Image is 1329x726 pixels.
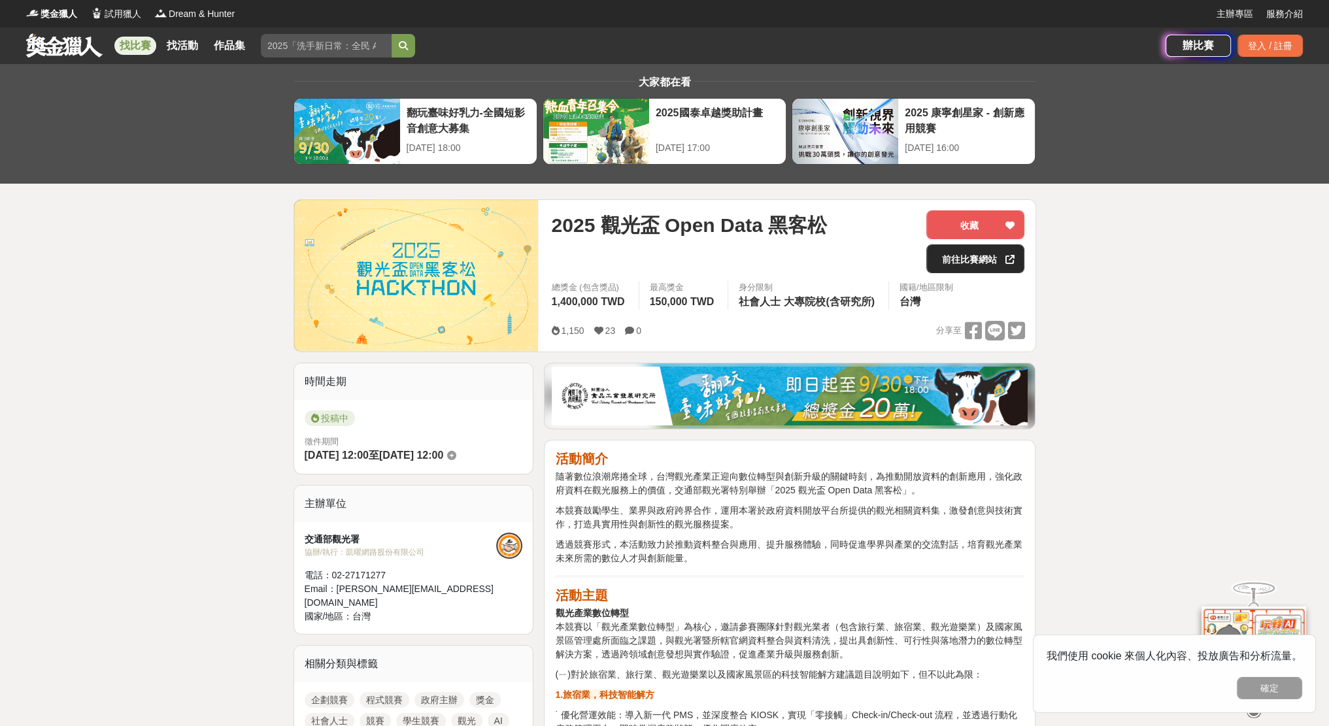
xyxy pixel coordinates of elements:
a: Logo試用獵人 [90,7,141,21]
span: 獎金獵人 [41,7,77,21]
a: 作品集 [209,37,250,55]
div: 交通部觀光署 [305,533,497,546]
span: 0 [636,325,641,336]
button: 確定 [1237,677,1302,699]
a: 翻玩臺味好乳力-全國短影音創意大募集[DATE] 18:00 [294,98,537,165]
a: 主辦專區 [1217,7,1253,21]
a: 2025國泰卓越獎助計畫[DATE] 17:00 [543,98,786,165]
span: 大專院校(含研究所) [784,296,875,307]
strong: 旅宿業，科技智能解方 [563,689,654,700]
span: 23 [605,325,616,336]
span: 我們使用 cookie 來個人化內容、投放廣告和分析流量。 [1047,650,1302,661]
span: 最高獎金 [650,281,718,294]
div: 2025國泰卓越獎助計畫 [656,105,779,135]
a: 服務介紹 [1266,7,1303,21]
div: 2025 康寧創星家 - 創新應用競賽 [905,105,1028,135]
span: 試用獵人 [105,7,141,21]
span: 投稿中 [305,410,355,426]
a: Logo獎金獵人 [26,7,77,21]
span: 國家/地區： [305,611,353,621]
p: 透過競賽形式，本活動致力於推動資料整合與應用、提升服務體驗，同時促進學界與產業的交流對話，培育觀光產業未來所需的數位人才與創新能量。 [555,538,1024,565]
div: 登入 / 註冊 [1237,35,1303,57]
a: 辦比賽 [1166,35,1231,57]
img: Logo [90,7,103,20]
strong: 1. [555,689,563,700]
p: (ㄧ)對於旅宿業、旅行業、觀光遊樂業以及國家風景區的科技智能解方建議題目說明如下，但不以此為限： [555,668,1024,682]
a: 找活動 [161,37,203,55]
a: 找比賽 [114,37,156,55]
p: 隨著數位浪潮席捲全球，台灣觀光產業正迎向數位轉型與創新升級的關鍵時刻，為推動開放資料的創新應用，強化政府資料在觀光服務上的價值，交通部觀光署特別舉辦「2025 觀光盃 Open Data 黑客松」。 [555,470,1024,497]
div: 主辦單位 [294,486,533,522]
a: 政府主辦 [414,692,464,708]
span: 至 [369,450,379,461]
span: [DATE] 12:00 [305,450,369,461]
a: 企劃競賽 [305,692,354,708]
div: [DATE] 17:00 [656,141,779,155]
div: [DATE] 16:00 [905,141,1028,155]
div: [DATE] 18:00 [407,141,530,155]
div: 電話： 02-27171277 [305,569,497,582]
a: 2025 康寧創星家 - 創新應用競賽[DATE] 16:00 [792,98,1035,165]
span: 社會人士 [739,296,781,307]
span: 分享至 [935,321,961,340]
div: 翻玩臺味好乳力-全國短影音創意大募集 [407,105,530,135]
button: 收藏 [926,210,1024,239]
p: 本競賽鼓勵學生、業界與政府跨界合作，運用本署於政府資料開放平台所提供的觀光相關資料集，激發創意與技術實作，打造具實用性與創新性的觀光服務提案。 [555,504,1024,531]
a: 獎金 [469,692,501,708]
div: 身分限制 [739,281,878,294]
span: [DATE] 12:00 [379,450,443,461]
span: 1,150 [561,325,584,336]
span: 1,400,000 TWD [551,296,624,307]
span: 徵件期間 [305,437,339,446]
div: 國籍/地區限制 [900,281,953,294]
div: 相關分類與標籤 [294,646,533,682]
div: 時間走期 [294,363,533,400]
a: 程式競賽 [360,692,409,708]
a: 前往比賽網站 [926,244,1024,273]
span: 台灣 [352,611,371,621]
div: Email： [PERSON_NAME][EMAIL_ADDRESS][DOMAIN_NAME] [305,582,497,610]
input: 2025「洗手新日常：全民 ALL IN」洗手歌全台徵選 [261,34,392,58]
span: 本競賽以「觀光產業數位轉型」為核心，邀請參賽團隊針對觀光業者（包含旅行業、旅宿業、觀光遊樂業）及國家風景區管理處所面臨之課題，與觀光署暨所轄官網資料整合與資料清洗，提出具創新性、可行性與落地潛力... [555,621,1022,659]
span: 2025 觀光盃 Open Data 黑客松 [551,210,827,240]
img: 1c81a89c-c1b3-4fd6-9c6e-7d29d79abef5.jpg [552,367,1028,425]
img: Logo [154,7,167,20]
strong: 活動簡介 [555,452,607,466]
img: Cover Image [294,200,539,351]
span: 台灣 [900,296,920,307]
span: Dream & Hunter [169,7,235,21]
strong: 觀光產業數位轉型 [555,608,628,618]
div: 協辦/執行： 凱曜網路股份有限公司 [305,546,497,558]
img: Logo [26,7,39,20]
img: d2146d9a-e6f6-4337-9592-8cefde37ba6b.png [1202,606,1306,693]
span: 150,000 TWD [650,296,715,307]
strong: 活動主題 [555,588,607,602]
a: LogoDream & Hunter [154,7,235,21]
span: 總獎金 (包含獎品) [551,281,628,294]
span: 大家都在看 [635,76,694,88]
